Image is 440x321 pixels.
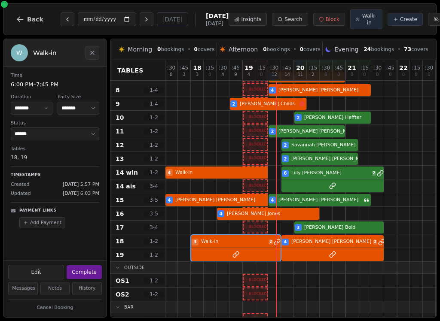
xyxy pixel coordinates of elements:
[72,282,102,295] button: History
[11,190,31,197] span: Updated
[219,65,227,70] span: : 30
[373,65,382,70] span: : 30
[271,128,274,135] span: 2
[220,211,223,217] span: 4
[157,46,161,52] span: 0
[144,114,164,121] span: 1 - 2
[229,13,267,26] button: Insights
[124,264,145,271] span: Outside
[324,73,327,77] span: 0
[157,46,184,53] span: bookings
[278,128,358,135] span: [PERSON_NAME] [PERSON_NAME]
[304,224,384,231] span: [PERSON_NAME] Bold
[19,208,56,214] p: Payment Links
[201,238,267,245] span: Walk-in
[11,80,99,89] dd: 6:00 PM – 7:45 PM
[11,72,99,79] dt: Time
[144,210,164,217] span: 3 - 5
[27,16,43,22] span: Back
[240,100,298,108] span: [PERSON_NAME] Childs
[229,45,258,54] span: Afternoon
[19,217,65,229] button: Add Payment
[425,65,433,70] span: : 30
[116,251,124,259] span: 19
[362,12,377,26] span: Walk-in
[86,46,99,60] button: Close
[194,46,198,52] span: 0
[284,239,287,245] span: 4
[144,238,164,245] span: 1 - 2
[309,65,317,70] span: : 15
[348,65,356,71] span: 21
[284,16,302,23] span: Search
[335,65,343,70] span: : 45
[364,46,371,52] span: 24
[271,87,274,94] span: 4
[404,46,411,52] span: 73
[9,9,50,30] button: Back
[428,73,430,77] span: 0
[206,65,214,70] span: : 15
[144,169,164,176] span: 1 - 2
[63,190,99,197] span: [DATE] 6:03 PM
[241,16,261,23] span: Insights
[11,181,30,188] span: Created
[297,115,300,121] span: 2
[389,73,391,77] span: 0
[116,223,124,232] span: 17
[372,171,376,176] span: 2
[144,155,164,162] span: 1 - 2
[326,16,339,23] span: Block
[313,13,345,26] button: Block
[257,65,266,70] span: : 15
[284,73,290,77] span: 14
[144,87,164,94] span: 1 - 4
[270,65,278,70] span: : 30
[363,73,366,77] span: 0
[116,290,129,299] span: OS2
[116,154,124,163] span: 13
[284,156,287,162] span: 2
[263,46,290,53] span: bookings
[351,73,353,77] span: 0
[116,168,138,177] span: 14 win
[116,209,124,218] span: 16
[194,46,215,53] span: covers
[402,73,405,77] span: 0
[404,46,428,53] span: covers
[283,65,291,70] span: : 45
[364,46,394,53] span: bookings
[337,73,340,77] span: 0
[8,265,64,279] button: Edit
[144,183,164,190] span: 3 - 4
[376,73,379,77] span: 0
[144,277,164,284] span: 1 - 2
[291,155,371,163] span: [PERSON_NAME] [PERSON_NAME]
[263,46,266,52] span: 0
[116,237,124,245] span: 18
[278,197,362,204] span: [PERSON_NAME] [PERSON_NAME]
[168,170,171,176] span: 4
[232,65,240,70] span: : 45
[140,12,153,26] button: Next day
[206,20,229,27] span: [DATE]
[144,142,164,148] span: 1 - 2
[117,66,144,75] span: Tables
[116,127,124,136] span: 11
[61,12,74,26] button: Previous day
[278,87,371,94] span: [PERSON_NAME] [PERSON_NAME]
[244,65,253,71] span: 19
[364,197,369,203] svg: Customer message
[208,73,211,77] span: 0
[124,304,134,310] span: Bar
[11,172,99,178] p: Timestamps
[168,197,171,203] span: 4
[116,196,124,204] span: 15
[221,73,224,77] span: 4
[312,73,314,77] span: 2
[180,65,188,70] span: : 45
[144,291,164,298] span: 1 - 2
[334,45,358,54] span: Evening
[260,73,263,77] span: 0
[293,46,296,53] span: •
